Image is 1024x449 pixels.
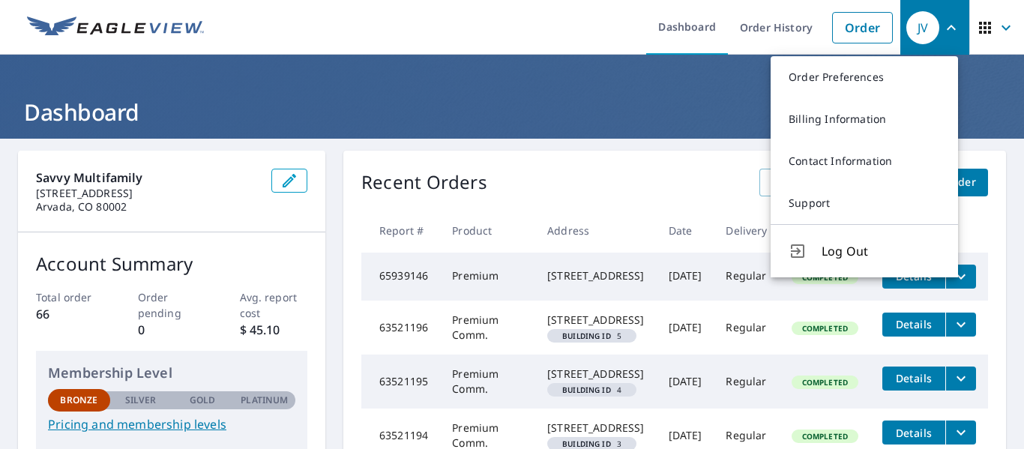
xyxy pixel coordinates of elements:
[553,440,630,448] span: 3
[241,394,288,407] p: Platinum
[657,208,714,253] th: Date
[562,440,611,448] em: Building ID
[547,367,644,382] div: [STREET_ADDRESS]
[771,182,958,224] a: Support
[657,253,714,301] td: [DATE]
[945,313,976,337] button: filesDropdownBtn-63521196
[361,208,440,253] th: Report #
[714,253,779,301] td: Regular
[945,367,976,391] button: filesDropdownBtn-63521195
[361,301,440,355] td: 63521196
[440,208,535,253] th: Product
[657,355,714,409] td: [DATE]
[535,208,656,253] th: Address
[27,16,204,39] img: EV Logo
[771,224,958,277] button: Log Out
[125,394,157,407] p: Silver
[562,332,611,340] em: Building ID
[18,97,1006,127] h1: Dashboard
[882,313,945,337] button: detailsBtn-63521196
[714,208,779,253] th: Delivery
[36,187,259,200] p: [STREET_ADDRESS]
[361,355,440,409] td: 63521195
[36,305,104,323] p: 66
[771,56,958,98] a: Order Preferences
[771,98,958,140] a: Billing Information
[553,332,630,340] span: 5
[714,355,779,409] td: Regular
[657,301,714,355] td: [DATE]
[138,289,206,321] p: Order pending
[906,11,939,44] div: JV
[891,317,936,331] span: Details
[36,250,307,277] p: Account Summary
[547,421,644,436] div: [STREET_ADDRESS]
[945,265,976,289] button: filesDropdownBtn-65939146
[240,289,308,321] p: Avg. report cost
[759,169,866,196] a: View All Orders
[553,386,630,394] span: 4
[891,426,936,440] span: Details
[36,289,104,305] p: Total order
[240,321,308,339] p: $ 45.10
[882,421,945,445] button: detailsBtn-63521194
[138,321,206,339] p: 0
[793,323,857,334] span: Completed
[547,268,644,283] div: [STREET_ADDRESS]
[562,386,611,394] em: Building ID
[547,313,644,328] div: [STREET_ADDRESS]
[945,421,976,445] button: filesDropdownBtn-63521194
[440,355,535,409] td: Premium Comm.
[48,415,295,433] a: Pricing and membership levels
[882,367,945,391] button: detailsBtn-63521195
[36,169,259,187] p: Savvy Multifamily
[190,394,215,407] p: Gold
[440,253,535,301] td: Premium
[361,253,440,301] td: 65939146
[361,169,487,196] p: Recent Orders
[832,12,893,43] a: Order
[822,242,940,260] span: Log Out
[48,363,295,383] p: Membership Level
[771,140,958,182] a: Contact Information
[60,394,97,407] p: Bronze
[793,377,857,388] span: Completed
[440,301,535,355] td: Premium Comm.
[36,200,259,214] p: Arvada, CO 80002
[891,371,936,385] span: Details
[714,301,779,355] td: Regular
[793,431,857,442] span: Completed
